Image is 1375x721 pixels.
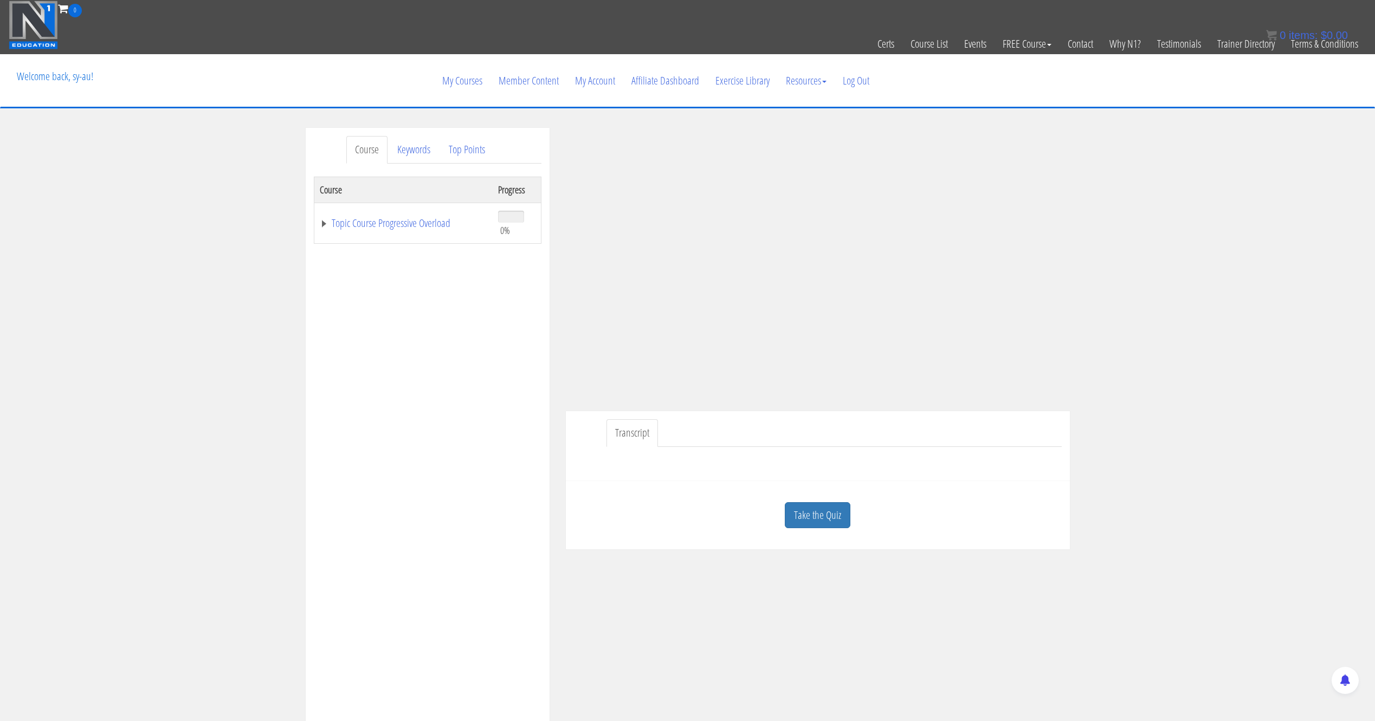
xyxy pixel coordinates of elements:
a: 0 items: $0.00 [1266,29,1348,41]
a: 0 [58,1,82,16]
span: 0% [500,224,510,236]
a: Events [956,17,995,70]
th: Course [314,177,493,203]
a: Top Points [440,136,494,164]
bdi: 0.00 [1321,29,1348,41]
a: Certs [869,17,902,70]
a: Resources [778,55,835,107]
a: Exercise Library [707,55,778,107]
a: Log Out [835,55,877,107]
a: Topic Course Progressive Overload [320,218,488,229]
a: Testimonials [1149,17,1209,70]
a: Course [346,136,388,164]
a: Why N1? [1101,17,1149,70]
a: Affiliate Dashboard [623,55,707,107]
th: Progress [493,177,541,203]
p: Welcome back, sy-au! [9,55,101,98]
a: My Account [567,55,623,107]
img: icon11.png [1266,30,1277,41]
span: 0 [1280,29,1286,41]
a: FREE Course [995,17,1060,70]
img: n1-education [9,1,58,49]
a: Transcript [606,419,658,447]
a: Take the Quiz [785,502,850,529]
a: Course List [902,17,956,70]
a: My Courses [434,55,490,107]
span: items: [1289,29,1318,41]
a: Trainer Directory [1209,17,1283,70]
a: Member Content [490,55,567,107]
span: 0 [68,4,82,17]
span: $ [1321,29,1327,41]
a: Keywords [389,136,439,164]
a: Terms & Conditions [1283,17,1366,70]
a: Contact [1060,17,1101,70]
